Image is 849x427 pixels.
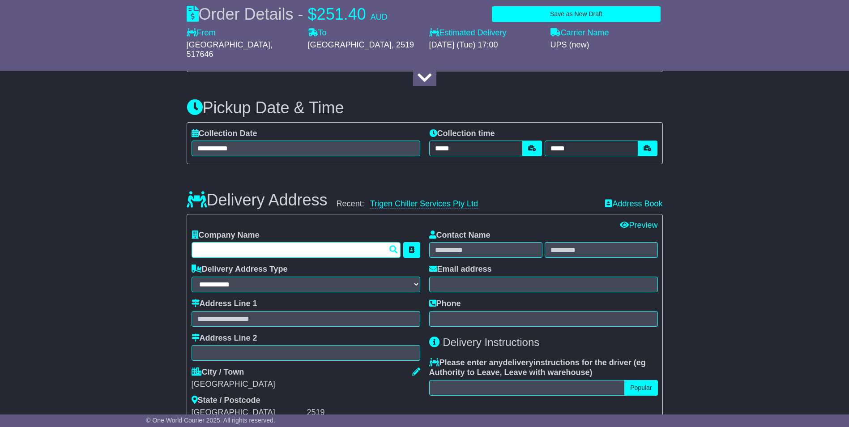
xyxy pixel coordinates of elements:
[192,333,257,343] label: Address Line 2
[192,367,244,377] label: City / Town
[429,358,646,377] span: eg Authority to Leave, Leave with warehouse
[307,408,420,418] div: 2519
[187,4,388,24] div: Order Details -
[187,28,216,38] label: From
[146,417,275,424] span: © One World Courier 2025. All rights reserved.
[503,358,533,367] span: delivery
[192,408,305,418] div: [GEOGRAPHIC_DATA]
[192,396,260,406] label: State / Postcode
[624,380,657,396] button: Popular
[371,13,388,21] span: AUD
[308,40,392,49] span: [GEOGRAPHIC_DATA]
[187,99,663,117] h3: Pickup Date & Time
[492,6,660,22] button: Save as New Draft
[429,358,658,377] label: Please enter any instructions for the driver ( )
[392,40,414,49] span: , 2519
[429,40,542,50] div: [DATE] (Tue) 17:00
[370,199,478,209] a: Trigen Chiller Services Pty Ltd
[192,129,257,139] label: Collection Date
[337,199,597,209] div: Recent:
[308,28,327,38] label: To
[429,299,461,309] label: Phone
[605,199,662,208] a: Address Book
[550,28,609,38] label: Carrier Name
[187,40,273,59] span: , 517646
[429,129,495,139] label: Collection time
[187,191,328,209] h3: Delivery Address
[443,336,539,348] span: Delivery Instructions
[192,265,288,274] label: Delivery Address Type
[192,299,257,309] label: Address Line 1
[308,5,317,23] span: $
[550,40,663,50] div: UPS (new)
[429,28,542,38] label: Estimated Delivery
[192,231,260,240] label: Company Name
[429,265,492,274] label: Email address
[187,40,270,49] span: [GEOGRAPHIC_DATA]
[429,231,491,240] label: Contact Name
[192,380,420,389] div: [GEOGRAPHIC_DATA]
[620,221,657,230] a: Preview
[317,5,366,23] span: 251.40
